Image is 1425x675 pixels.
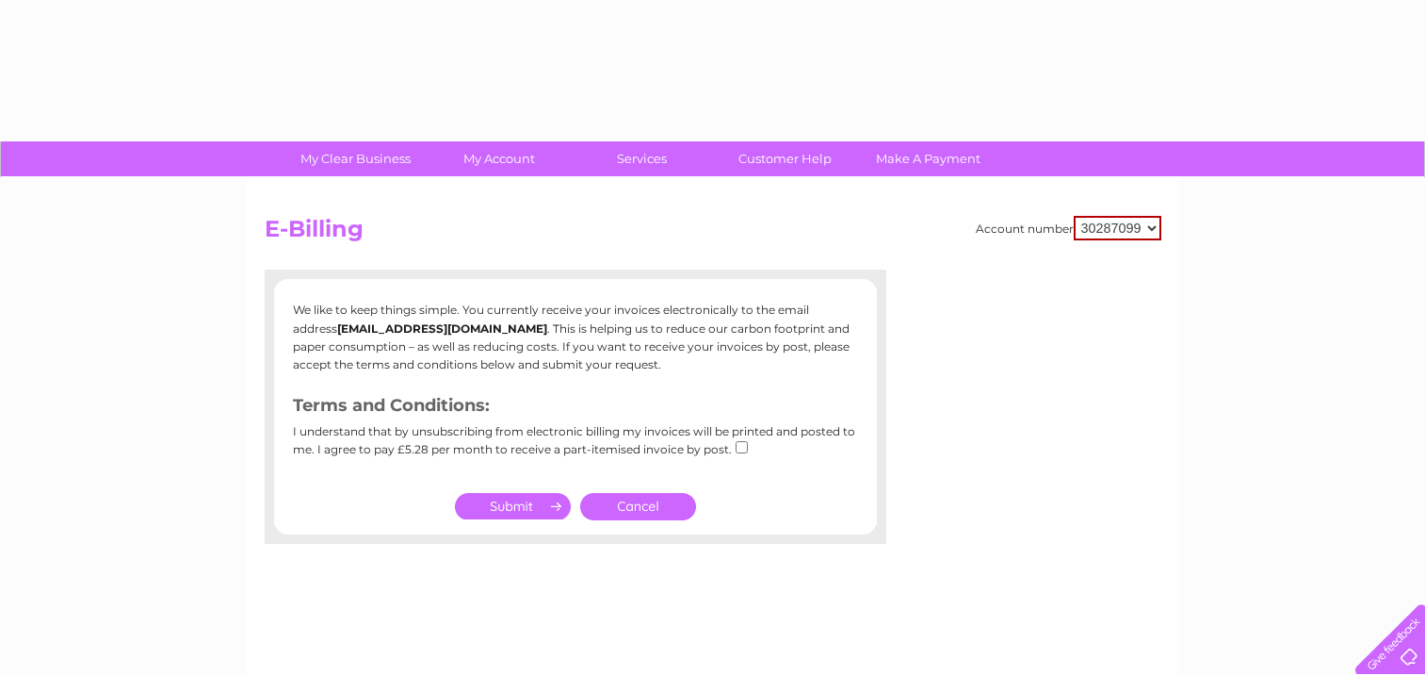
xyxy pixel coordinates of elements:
input: Submit [455,493,571,519]
h3: Terms and Conditions: [293,392,858,425]
a: My Clear Business [278,141,433,176]
div: I understand that by unsubscribing from electronic billing my invoices will be printed and posted... [293,425,858,469]
a: Services [564,141,720,176]
a: Make A Payment [850,141,1006,176]
div: Account number [976,216,1161,240]
p: We like to keep things simple. You currently receive your invoices electronically to the email ad... [293,301,858,373]
b: [EMAIL_ADDRESS][DOMAIN_NAME] [337,321,547,336]
a: My Account [421,141,576,176]
a: Cancel [580,493,696,520]
h2: E-Billing [265,216,1161,252]
a: Customer Help [707,141,863,176]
